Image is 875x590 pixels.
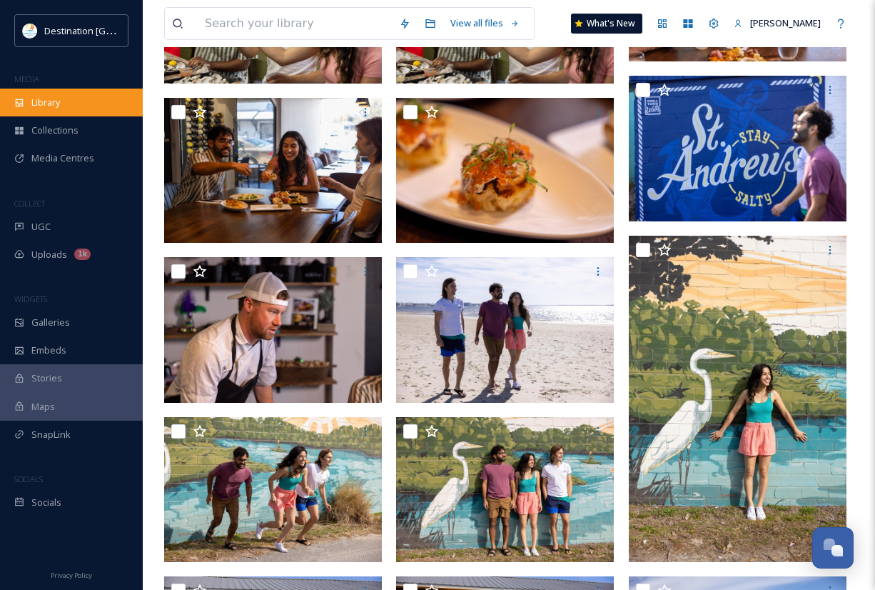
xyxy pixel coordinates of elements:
[31,371,62,385] span: Stories
[396,98,614,243] img: Panama City - St. Andrew's Bodega - Close up of Pomme's Pave - 2024 (Orange Video).jpg
[727,9,828,37] a: [PERSON_NAME]
[164,98,382,243] img: Panama City - St. Andrew's Bodega - 3 friends sharing charcuterie board - 2024 (Orange Video).jpg
[31,496,61,509] span: Socials
[750,16,821,29] span: [PERSON_NAME]
[31,151,94,165] span: Media Centres
[31,220,51,234] span: UGC
[31,400,55,414] span: Maps
[14,198,45,209] span: COLLECT
[51,566,92,583] a: Privacy Policy
[31,428,71,441] span: SnapLink
[51,571,92,580] span: Privacy Policy
[31,248,67,261] span: Uploads
[74,249,91,260] div: 1k
[812,527,854,569] button: Open Chat
[164,257,382,402] img: Panama City - St. Andrew's Bodega - Close up of chef - 2024 (Orange Video).jpg
[164,417,382,562] img: Panama City - Mural Trail - 3 people running away from egret mural - 2024 (Orange Video).jpg
[23,24,37,38] img: download.png
[31,96,60,109] span: Library
[31,124,79,137] span: Collections
[31,316,70,329] span: Galleries
[629,76,846,221] img: Panama City - Mural Trail - 2 guys walking past St. Andrew's mural - 2024 (Orange Video).jpg
[14,74,39,84] span: MEDIA
[629,236,846,562] img: Panama City - Mural Trail - A girl standing in front of egret mural - 2024 (Orange Video).jpg
[396,417,614,562] img: Panama City - Mural Trail - 3 people standing in front of egret mural - 2024 (Orange Video).jpg
[44,24,186,37] span: Destination [GEOGRAPHIC_DATA]
[31,344,66,357] span: Embeds
[571,14,642,34] a: What's New
[14,474,43,484] span: SOCIALS
[14,294,47,304] span: WIDGETS
[396,257,614,402] img: Panama City - St. Andrew's Bay - 3 people walking on beach - 2024 (Orange Video).jpg
[443,9,527,37] a: View all files
[198,8,392,39] input: Search your library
